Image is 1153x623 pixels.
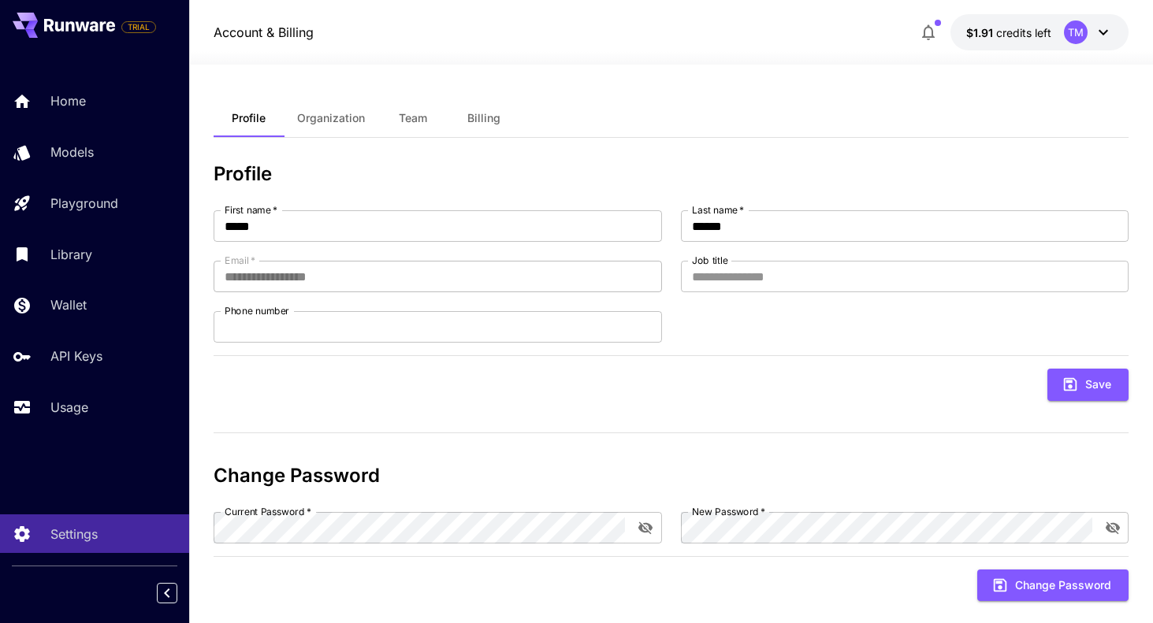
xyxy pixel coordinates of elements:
[225,505,311,518] label: Current Password
[631,514,660,542] button: toggle password visibility
[214,23,314,42] a: Account & Billing
[50,91,86,110] p: Home
[1047,369,1129,401] button: Save
[122,21,155,33] span: TRIAL
[966,24,1051,41] div: $1.9098
[232,111,266,125] span: Profile
[50,347,102,365] p: API Keys
[214,163,1129,185] h3: Profile
[50,398,88,417] p: Usage
[225,304,289,317] label: Phone number
[214,465,1129,487] h3: Change Password
[692,505,765,518] label: New Password
[225,254,255,267] label: Email
[1099,514,1127,542] button: toggle password visibility
[950,14,1129,50] button: $1.9098TM
[225,203,277,217] label: First name
[214,23,314,42] nav: breadcrumb
[50,525,98,543] p: Settings
[467,111,500,125] span: Billing
[50,143,94,161] p: Models
[50,194,118,213] p: Playground
[297,111,365,125] span: Organization
[692,203,744,217] label: Last name
[121,17,156,36] span: Add your payment card to enable full platform functionality.
[50,245,92,264] p: Library
[996,26,1051,39] span: credits left
[977,569,1129,602] button: Change Password
[1064,20,1088,44] div: TM
[966,26,996,39] span: $1.91
[157,583,177,603] button: Collapse sidebar
[169,579,189,607] div: Collapse sidebar
[692,254,728,267] label: Job title
[50,295,87,314] p: Wallet
[399,111,427,125] span: Team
